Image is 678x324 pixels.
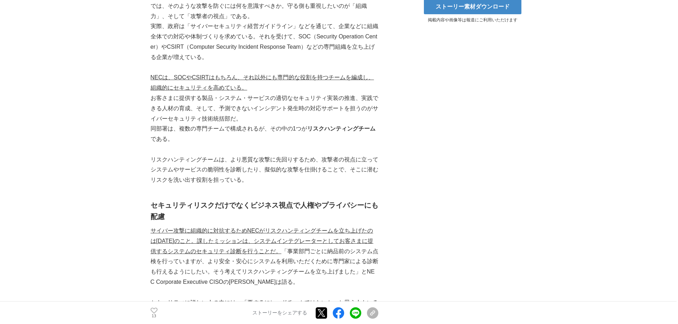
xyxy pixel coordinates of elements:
p: 「事業部門ごとに納品前のシステム点検を行っていますが、より安全・安心にシステムを利用いただくために専門家による診断も行えるようにしたい。そう考えてリスクハンティングチームを立ち上げました」とNE... [151,226,378,287]
u: サイバー攻撃に組織的に対抗するためNECがリスクハンティングチームを立ち上げたのは[DATE]のこと。課したミッションは、システムインテグレーターとしてお客さまに提供するシステムのセキュリティ診... [151,228,373,254]
p: リスクハンティングチームは、より悪質な攻撃に先回りするため、攻撃者の視点に立ってシステムやサービスの脆弱性を診断したり、擬似的な攻撃を仕掛けることで、そこに潜むリスクを洗い出す役割を担っている。 [151,155,378,185]
p: 掲載内容や画像等は報道にご利用いただけます [419,17,526,23]
p: 実際、政府は「サイバーセキュリティ経営ガイドライン」などを通じて、企業などに組織全体での対応や体制づくりを求めている。それを受けて、SOC（Security Operation Center）や... [151,21,378,62]
p: では、そのような攻撃を防ぐには何を意識すべきか。守る側も重視したいのが「組織力」、そして「攻撃者の視点」である。 [151,1,378,22]
p: 同部署は、複数の専門チームで構成されるが、その中の1つが である。 [151,124,378,144]
p: ストーリーをシェアする [252,310,307,316]
p: お客さまに提供する製品・システム・サービスの適切なセキュリティ実装の推進、実践できる人材の育成、そして、予測できないインシデント発生時の対応サポートを担うのがサイバーセキュリティ技術統括部だ。 [151,93,378,124]
strong: リスクハンティングチーム [307,126,375,132]
u: NECは、SOCやCSIRTはもちろん、それ以外にも専門的な役割を持つチームを編成し、組織的にセキュリティを高めている。 [151,74,374,91]
h2: セキュリティリスクだけでなくビジネス視点で人権やプライバシーにも配慮 [151,200,378,222]
p: 13 [151,314,158,318]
